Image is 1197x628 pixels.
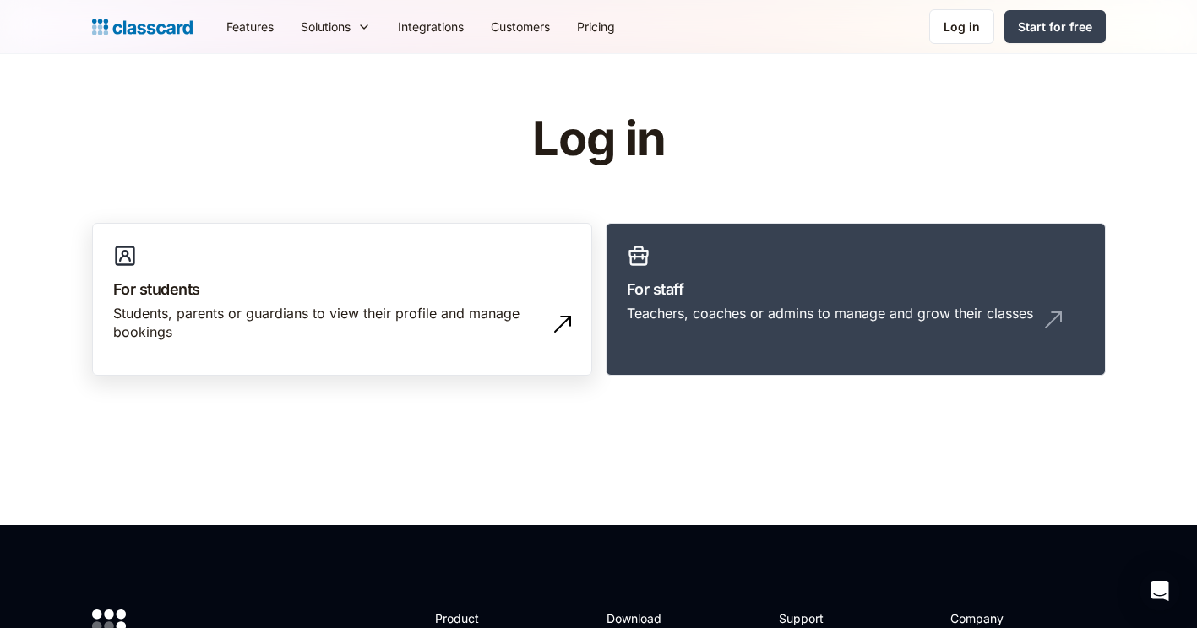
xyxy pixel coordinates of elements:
a: home [92,15,193,39]
div: Open Intercom Messenger [1140,571,1180,611]
h3: For students [113,278,571,300]
a: Customers [477,8,563,46]
div: Solutions [287,8,384,46]
h3: For staff [627,278,1085,300]
a: For studentsStudents, parents or guardians to view their profile and manage bookings [92,223,592,376]
a: Pricing [563,8,628,46]
h2: Product [435,609,525,627]
a: Integrations [384,8,477,46]
h2: Support [779,609,847,627]
div: Teachers, coaches or admins to manage and grow their classes [627,304,1033,322]
a: Features [213,8,287,46]
a: For staffTeachers, coaches or admins to manage and grow their classes [606,223,1106,376]
h2: Download [607,609,676,627]
div: Start for free [1018,18,1092,35]
div: Solutions [301,18,351,35]
a: Start for free [1004,10,1106,43]
div: Students, parents or guardians to view their profile and manage bookings [113,304,537,342]
a: Log in [929,9,994,44]
h2: Company [950,609,1063,627]
h1: Log in [330,113,867,165]
div: Log in [944,18,980,35]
